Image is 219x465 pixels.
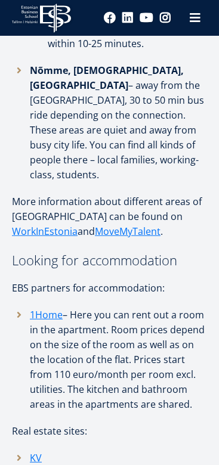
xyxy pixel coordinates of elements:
[140,12,153,24] a: Youtube
[12,308,207,412] li: – Here you can rent out a room in the apartment. Room prices depend on the size of the room as we...
[12,251,207,269] h3: Looking for accommodation
[122,12,134,24] a: Linkedin
[12,194,207,239] p: More information about different areas of [GEOGRAPHIC_DATA] can be found on and .
[12,63,207,182] li: – away from the [GEOGRAPHIC_DATA], 30 to 50 min bus ride depending on the connection. These areas...
[95,224,161,239] a: MoveMyTalent
[159,12,171,24] a: Instagram
[30,64,184,92] strong: Nõmme, [DEMOGRAPHIC_DATA], [GEOGRAPHIC_DATA]
[12,224,78,239] a: WorkInEstonia
[12,281,207,296] p: EBS partners for accommodation:
[30,308,63,323] a: 1Home
[104,12,116,24] a: Facebook
[12,424,207,439] p: Real estate sites:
